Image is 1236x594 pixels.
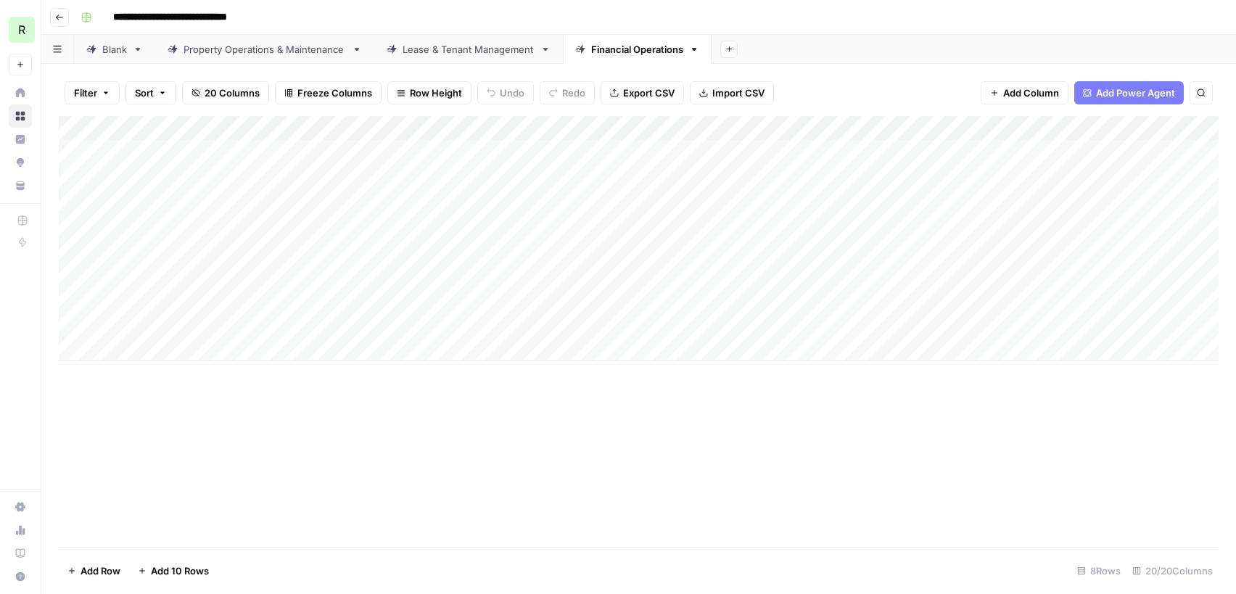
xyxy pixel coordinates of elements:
button: Sort [125,81,176,104]
span: Add 10 Rows [151,564,209,578]
span: Add Column [1003,86,1059,100]
a: Financial Operations [563,35,712,64]
div: Financial Operations [591,42,683,57]
a: Home [9,81,32,104]
button: Export CSV [601,81,684,104]
span: R [18,21,25,38]
div: Blank [102,42,127,57]
button: Add Row [59,559,129,582]
a: Learning Hub [9,542,32,565]
button: Redo [540,81,595,104]
div: Property Operations & Maintenance [184,42,346,57]
button: 20 Columns [182,81,269,104]
button: Filter [65,81,120,104]
button: Import CSV [690,81,774,104]
button: Add 10 Rows [129,559,218,582]
span: Row Height [410,86,462,100]
a: Insights [9,128,32,151]
a: Settings [9,495,32,519]
span: Freeze Columns [297,86,372,100]
span: Undo [500,86,524,100]
div: 8 Rows [1071,559,1126,582]
button: Help + Support [9,565,32,588]
span: Filter [74,86,97,100]
span: Redo [562,86,585,100]
span: Add Row [81,564,120,578]
span: Add Power Agent [1096,86,1175,100]
span: Export CSV [623,86,675,100]
a: Browse [9,104,32,128]
button: Add Power Agent [1074,81,1184,104]
button: Undo [477,81,534,104]
a: Opportunities [9,151,32,174]
div: Lease & Tenant Management [403,42,535,57]
a: Lease & Tenant Management [374,35,563,64]
button: Workspace: Re-Leased [9,12,32,48]
div: 20/20 Columns [1126,559,1219,582]
a: Blank [74,35,155,64]
span: Sort [135,86,154,100]
button: Add Column [981,81,1068,104]
a: Usage [9,519,32,542]
span: 20 Columns [205,86,260,100]
button: Freeze Columns [275,81,382,104]
span: Import CSV [712,86,765,100]
button: Row Height [387,81,471,104]
a: Property Operations & Maintenance [155,35,374,64]
a: Your Data [9,174,32,197]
